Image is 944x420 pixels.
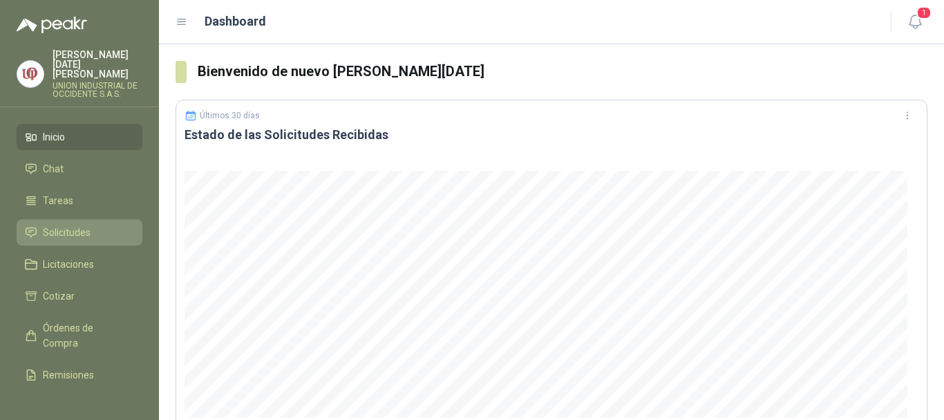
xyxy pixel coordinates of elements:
[17,188,142,214] a: Tareas
[916,6,932,19] span: 1
[43,193,73,208] span: Tareas
[43,161,64,176] span: Chat
[185,127,918,143] h3: Estado de las Solicitudes Recibidas
[17,17,87,33] img: Logo peakr
[17,124,142,150] a: Inicio
[17,315,142,356] a: Órdenes de Compra
[43,129,65,145] span: Inicio
[200,111,260,120] p: Últimos 30 días
[205,12,266,31] h1: Dashboard
[17,362,142,388] a: Remisiones
[43,257,94,272] span: Licitaciones
[53,50,142,79] p: [PERSON_NAME][DATE] [PERSON_NAME]
[53,82,142,98] p: UNION INDUSTRIAL DE OCCIDENTE S.A.S.
[17,251,142,277] a: Licitaciones
[17,283,142,309] a: Cotizar
[17,61,44,87] img: Company Logo
[903,10,927,35] button: 1
[17,219,142,246] a: Solicitudes
[43,225,91,240] span: Solicitudes
[43,289,75,304] span: Cotizar
[198,61,927,82] h3: Bienvenido de nuevo [PERSON_NAME][DATE]
[43,367,94,383] span: Remisiones
[43,320,129,351] span: Órdenes de Compra
[17,156,142,182] a: Chat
